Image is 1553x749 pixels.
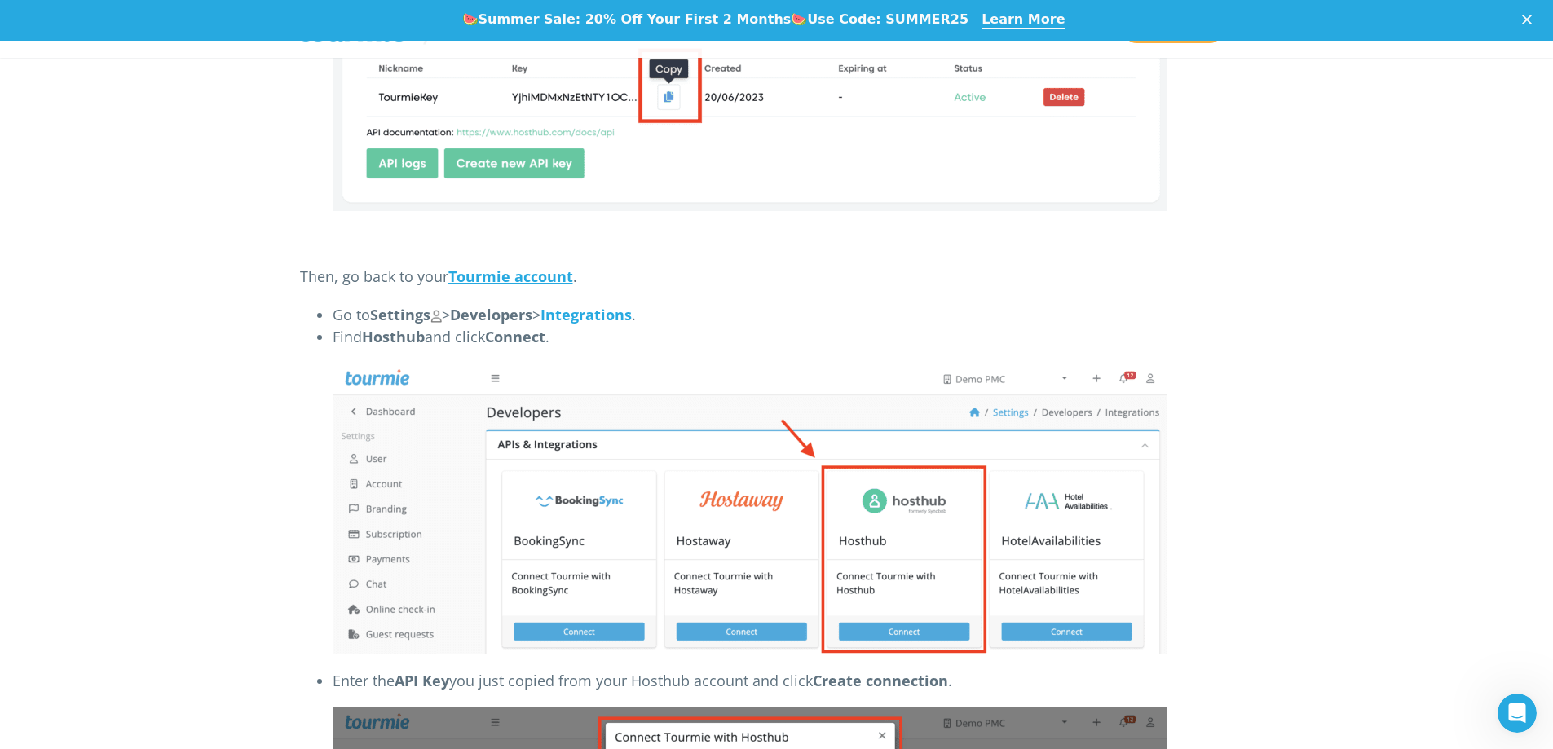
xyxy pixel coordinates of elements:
[450,305,532,324] strong: Developers
[370,305,430,324] strong: Settings
[333,326,1254,348] li: Find and click .
[362,327,425,346] strong: Hosthub
[479,11,792,27] b: Summer Sale: 20% Off Your First 2 Months
[813,671,948,690] strong: Create connection
[448,267,573,286] a: Tourmie account
[1522,15,1538,24] div: Close
[807,11,968,27] b: Use Code: SUMMER25
[462,11,969,28] div: 🍉 🍉
[300,266,1254,288] p: Then, go back to your .
[333,670,1254,692] li: Enter the you just copied from your Hosthub account and click .
[982,11,1065,29] a: Learn More
[333,304,1254,326] li: Go to > > .
[395,671,449,690] strong: API Key
[540,305,632,324] a: Integrations
[485,327,545,346] strong: Connect
[1498,694,1537,733] iframe: Intercom live chat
